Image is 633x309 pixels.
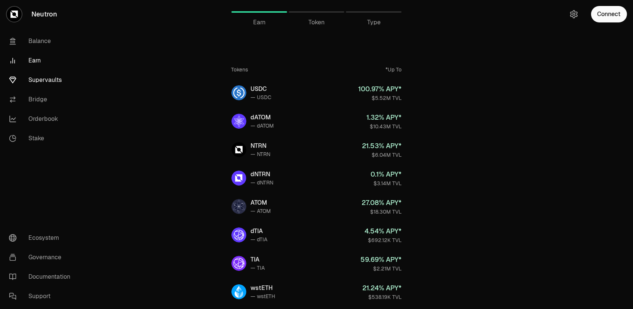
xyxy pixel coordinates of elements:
[251,141,271,150] div: NTRN
[362,141,402,151] div: 21.53 % APY*
[3,31,81,51] a: Balance
[359,84,402,94] div: 100.97 % APY*
[361,265,402,272] div: $2.21M TVL
[251,255,265,264] div: TIA
[371,169,402,180] div: 0.1 % APY*
[225,221,408,248] a: dTIAdTIA— dTIA4.54% APY*$692.12K TVL
[225,165,408,192] a: dNTRNdNTRN— dNTRN0.1% APY*$3.14M TVL
[251,85,272,94] div: USDC
[251,227,268,236] div: dTIA
[3,248,81,267] a: Governance
[225,278,408,305] a: wstETHwstETH— wstETH21.24% APY*$538.19K TVL
[367,112,402,123] div: 1.32 % APY*
[251,150,271,158] div: — NTRN
[251,113,274,122] div: dATOM
[3,228,81,248] a: Ecosystem
[231,171,246,186] img: dNTRN
[251,122,274,129] div: — dATOM
[231,227,246,242] img: dTIA
[231,284,246,299] img: wstETH
[251,198,271,207] div: ATOM
[359,94,402,102] div: $5.52M TVL
[231,66,248,73] div: Tokens
[363,283,402,293] div: 21.24 % APY*
[231,199,246,214] img: ATOM
[225,250,408,277] a: TIATIA— TIA59.69% APY*$2.21M TVL
[362,151,402,159] div: $6.04M TVL
[231,3,287,21] a: Earn
[251,170,274,179] div: dNTRN
[231,85,246,100] img: USDC
[251,284,276,293] div: wstETH
[253,18,265,27] span: Earn
[251,293,276,300] div: — wstETH
[308,18,325,27] span: Token
[3,51,81,70] a: Earn
[3,109,81,129] a: Orderbook
[251,236,268,243] div: — dTIA
[362,208,402,215] div: $18.30M TVL
[251,207,271,215] div: — ATOM
[251,264,265,272] div: — TIA
[225,193,408,220] a: ATOMATOM— ATOM27.08% APY*$18.30M TVL
[371,180,402,187] div: $3.14M TVL
[225,79,408,106] a: USDCUSDC— USDC100.97% APY*$5.52M TVL
[363,293,402,301] div: $538.19K TVL
[231,256,246,271] img: TIA
[365,236,402,244] div: $692.12K TVL
[3,287,81,306] a: Support
[225,136,408,163] a: NTRNNTRN— NTRN21.53% APY*$6.04M TVL
[251,179,274,186] div: — dNTRN
[3,70,81,90] a: Supervaults
[3,90,81,109] a: Bridge
[362,198,402,208] div: 27.08 % APY*
[225,108,408,135] a: dATOMdATOM— dATOM1.32% APY*$10.43M TVL
[3,267,81,287] a: Documentation
[251,94,272,101] div: — USDC
[367,123,402,130] div: $10.43M TVL
[367,18,381,27] span: Type
[361,254,402,265] div: 59.69 % APY*
[386,66,402,73] div: *Up To
[231,142,246,157] img: NTRN
[231,114,246,129] img: dATOM
[365,226,402,236] div: 4.54 % APY*
[591,6,627,22] button: Connect
[3,129,81,148] a: Stake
